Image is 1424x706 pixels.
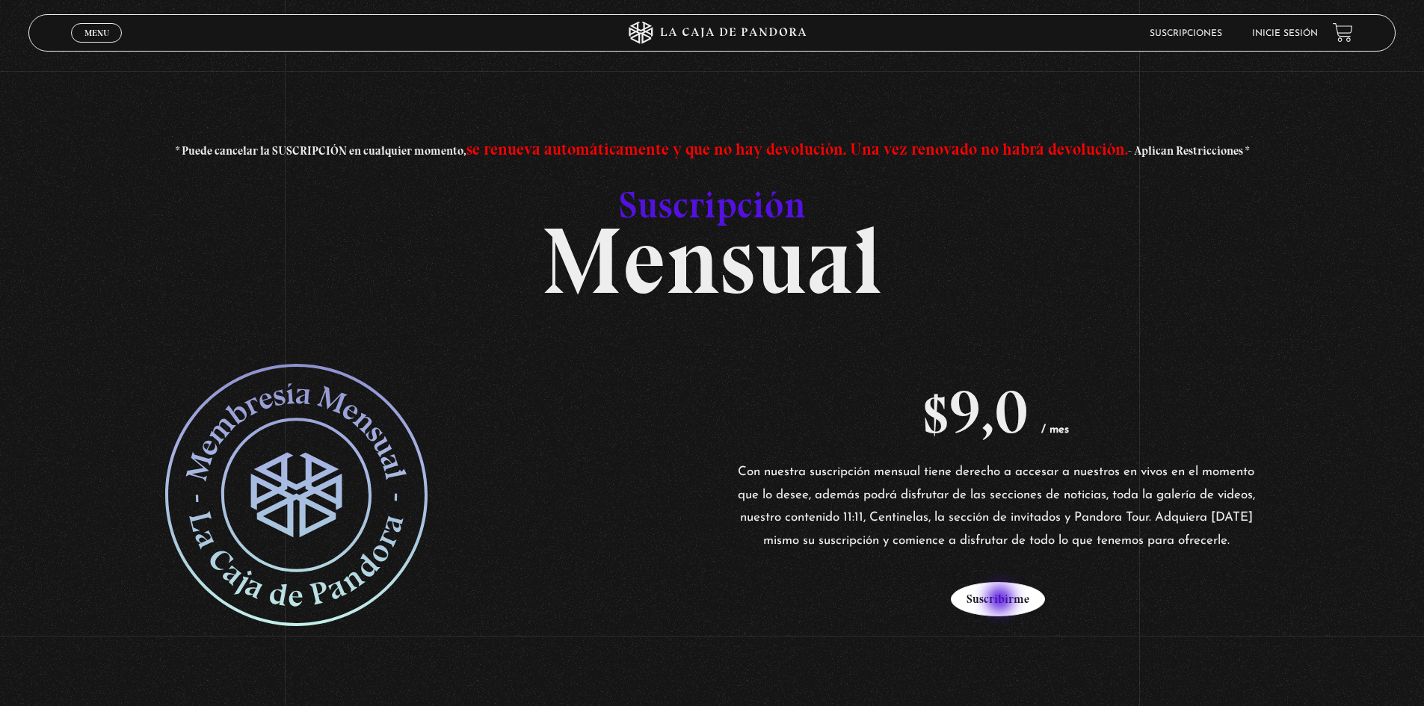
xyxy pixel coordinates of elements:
[1252,29,1318,38] a: Inicie sesión
[28,141,1396,158] h3: * Puede cancelar la SUSCRIPCIÓN en cualquier momento, - Aplican Restricciones *
[951,582,1045,616] button: Suscribirme
[923,377,949,448] span: $
[619,182,806,227] span: Suscripción
[28,158,1396,289] h2: Mensual
[84,28,109,37] span: Menu
[1041,424,1069,436] span: / mes
[923,377,1029,448] bdi: 9,0
[466,139,1128,159] span: se renueva automáticamente y que no hay devolución. Una vez renovado no habrá devolución.
[79,41,114,52] span: Cerrar
[1150,29,1222,38] a: Suscripciones
[734,461,1259,552] p: Con nuestra suscripción mensual tiene derecho a accesar a nuestros en vivos en el momento que lo ...
[1333,22,1353,43] a: View your shopping cart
